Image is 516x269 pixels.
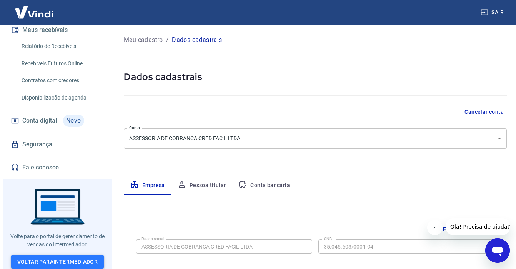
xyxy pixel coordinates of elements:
a: Meu cadastro [124,35,163,45]
button: Empresa [124,176,171,195]
h5: Dados cadastrais [124,71,507,83]
a: Conta digitalNovo [9,111,106,130]
label: CNPJ [324,236,334,242]
span: Novo [63,115,84,127]
button: Sair [479,5,507,20]
button: Conta bancária [232,176,296,195]
iframe: Botão para abrir a janela de mensagens [485,238,510,263]
label: Razão social [141,236,164,242]
a: Fale conosco [9,159,106,176]
iframe: Mensagem da empresa [446,218,510,235]
label: Conta [129,125,140,131]
span: Conta digital [22,115,57,126]
a: Relatório de Recebíveis [18,38,106,54]
button: Meus recebíveis [9,22,106,38]
iframe: Fechar mensagem [427,220,443,235]
a: Segurança [9,136,106,153]
button: Pessoa titular [171,176,232,195]
span: Olá! Precisa de ajuda? [5,5,65,12]
a: Contratos com credores [18,73,106,88]
p: / [166,35,169,45]
a: Recebíveis Futuros Online [18,56,106,71]
a: Disponibilização de agenda [18,90,106,106]
div: ASSESSORIA DE COBRANCA CRED FACIL LTDA [124,128,507,149]
button: Cancelar conta [461,105,507,119]
img: Vindi [9,0,59,24]
a: Voltar paraIntermediador [11,255,104,269]
p: Dados cadastrais [172,35,222,45]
